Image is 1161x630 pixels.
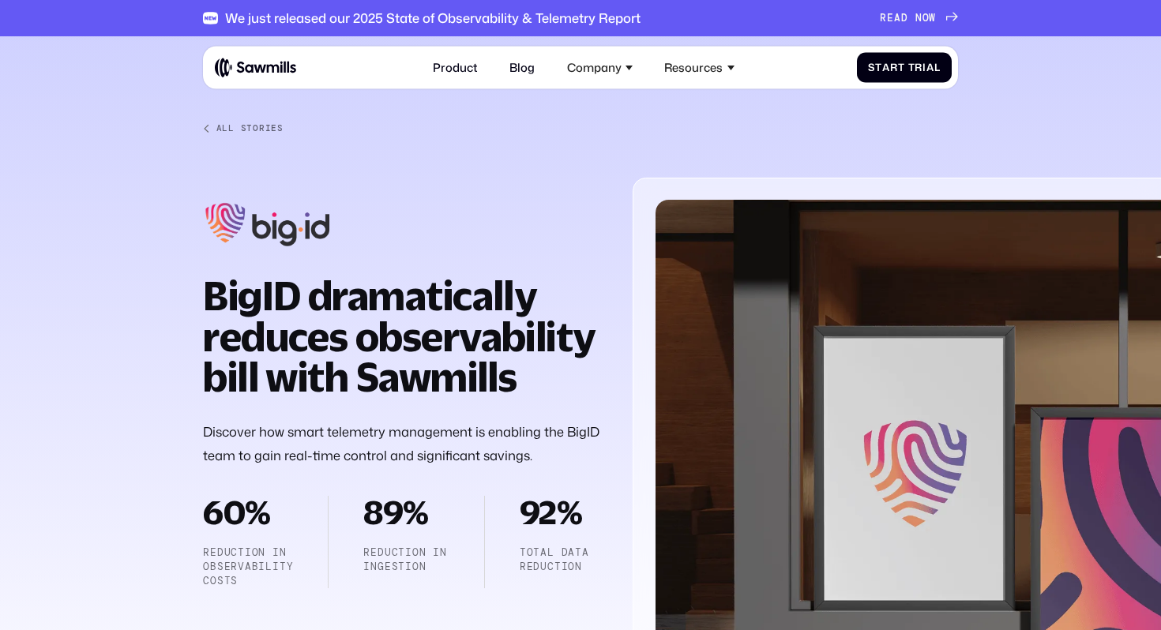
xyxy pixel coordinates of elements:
a: Blog [501,52,543,84]
span: r [915,62,922,73]
a: StartTrial [857,53,952,82]
span: a [882,62,890,73]
div: Resources [664,61,723,75]
h2: 60% [203,496,293,528]
span: D [901,12,908,24]
a: Product [424,52,487,84]
span: E [887,12,894,24]
div: Company [558,52,641,84]
strong: BigID dramatically reduces observability bill with Sawmills [203,272,595,400]
span: l [934,62,941,73]
a: READNOW [880,12,957,24]
p: Reduction in observability costs [203,546,293,588]
span: t [898,62,905,73]
h2: 92% [520,496,605,528]
span: r [890,62,898,73]
div: Resources [656,52,742,84]
span: a [926,62,934,73]
div: All Stories [216,123,284,133]
span: i [922,62,926,73]
span: W [929,12,936,24]
span: R [880,12,887,24]
p: TOTAL DATA REDUCTION [520,546,605,574]
h2: 89% [363,496,449,528]
span: t [875,62,882,73]
p: Discover how smart telemetry management is enabling the BigID team to gain real-time control and ... [203,420,605,467]
p: Reduction in ingestion [363,546,449,574]
span: T [908,62,915,73]
span: S [868,62,875,73]
a: All Stories [203,123,958,133]
div: We just released our 2025 State of Observability & Telemetry Report [225,10,641,26]
span: N [915,12,922,24]
div: Company [567,61,622,75]
span: A [894,12,901,24]
span: O [922,12,930,24]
